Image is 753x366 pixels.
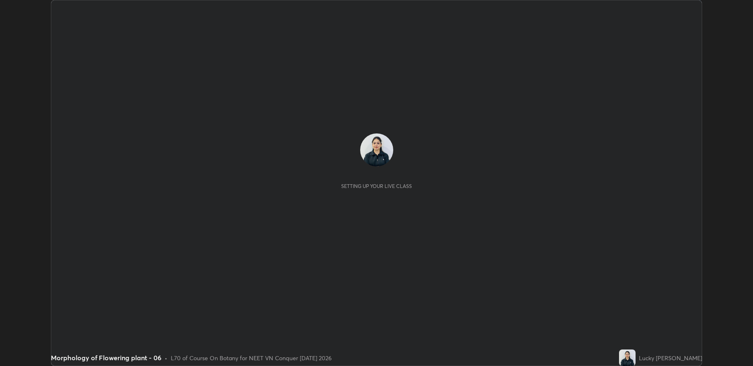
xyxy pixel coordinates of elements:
[51,353,161,363] div: Morphology of Flowering plant - 06
[360,133,393,166] img: ac32ed79869041e68d2c152ee794592b.jpg
[165,354,167,362] div: •
[619,349,636,366] img: ac32ed79869041e68d2c152ee794592b.jpg
[171,354,332,362] div: L70 of Course On Botany for NEET VN Conquer [DATE] 2026
[639,354,702,362] div: Lucky [PERSON_NAME]
[341,183,412,189] div: Setting up your live class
